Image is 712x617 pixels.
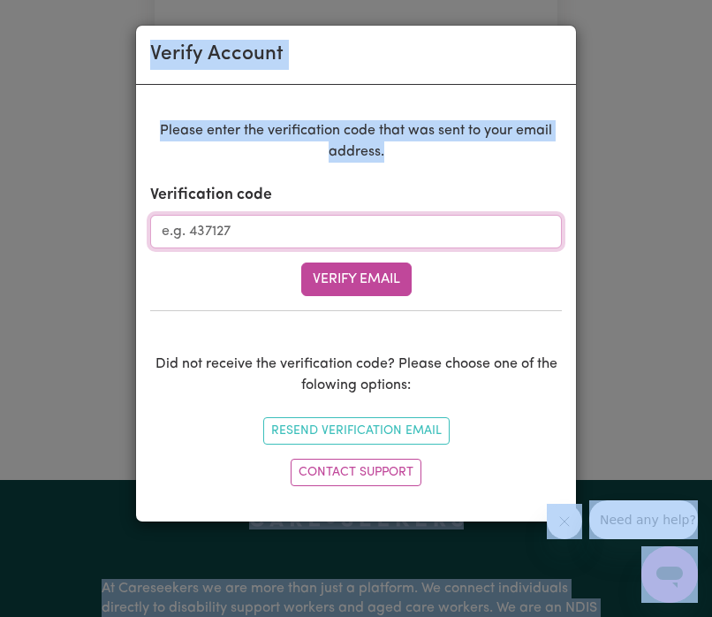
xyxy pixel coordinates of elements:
p: Please enter the verification code that was sent to your email address. [150,120,562,163]
input: e.g. 437127 [150,215,562,248]
iframe: Close message [547,504,582,539]
iframe: Button to launch messaging window [641,546,698,603]
div: Verify Account [150,40,284,70]
button: Resend Verification Email [263,417,450,445]
button: Verify Email [301,263,412,296]
p: Did not receive the verification code? Please choose one of the folowing options: [150,354,562,396]
a: Contact Support [291,459,421,486]
iframe: Message from company [589,500,698,539]
label: Verification code [150,184,272,207]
